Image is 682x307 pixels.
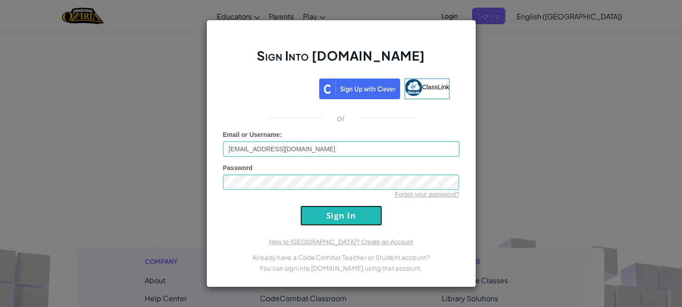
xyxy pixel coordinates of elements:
[319,79,400,99] img: clever_sso_button@2x.png
[223,252,459,263] p: Already have a CodeCombat Teacher or Student account?
[422,83,450,91] span: ClassLink
[228,78,319,97] iframe: Sign in with Google Button
[223,131,280,138] span: Email or Username
[300,206,382,226] input: Sign In
[223,164,253,171] span: Password
[223,47,459,73] h2: Sign Into [DOMAIN_NAME]
[405,79,422,96] img: classlink-logo-small.png
[395,191,459,198] a: Forgot your password?
[269,238,413,246] a: New to [GEOGRAPHIC_DATA]? Create an Account
[223,130,282,139] label: :
[337,113,345,123] p: or
[223,263,459,273] p: You can sign into [DOMAIN_NAME] using that account.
